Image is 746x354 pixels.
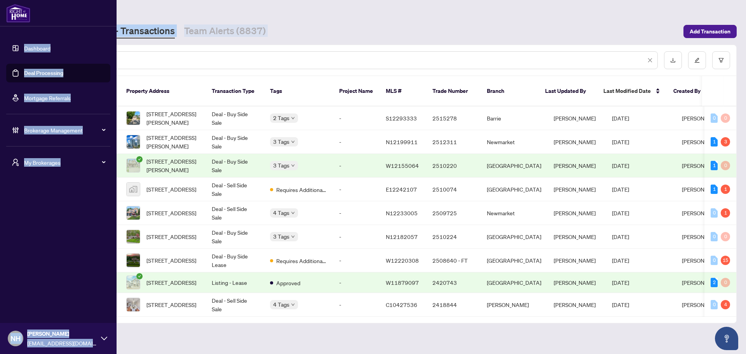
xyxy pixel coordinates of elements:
span: W12155064 [386,162,419,169]
td: 2418844 [426,293,481,317]
th: Trade Number [426,76,481,106]
span: [PERSON_NAME] [682,257,724,264]
span: N12182057 [386,233,418,240]
span: edit [694,58,700,63]
span: 3 Tags [273,137,289,146]
th: Tags [264,76,333,106]
span: [PERSON_NAME] [682,233,724,240]
th: Project Name [333,76,380,106]
span: [PERSON_NAME] [682,301,724,308]
td: - [333,154,380,178]
td: Deal - Buy Side Sale [206,225,264,249]
span: [STREET_ADDRESS] [146,185,196,194]
td: Deal - Buy Side Sale [206,154,264,178]
td: Deal - Buy Side Sale [206,106,264,130]
span: [DATE] [612,301,629,308]
div: 0 [721,113,730,123]
td: - [333,106,380,130]
td: - [333,249,380,272]
td: Deal - Sell Side Sale [206,293,264,317]
td: [GEOGRAPHIC_DATA] [481,154,547,178]
a: Mortgage Referrals [24,94,71,101]
td: [PERSON_NAME] [547,130,606,154]
td: 2512311 [426,130,481,154]
th: MLS # [380,76,426,106]
span: [DATE] [612,138,629,145]
span: [PERSON_NAME] [682,279,724,286]
span: W12220308 [386,257,419,264]
span: down [291,116,295,120]
span: [STREET_ADDRESS] [146,256,196,265]
div: 0 [711,256,718,265]
button: Add Transaction [683,25,737,38]
td: [PERSON_NAME] [547,178,606,201]
td: Barrie [481,106,547,130]
img: thumbnail-img [127,298,140,311]
div: 1 [711,161,718,170]
div: 1 [711,185,718,194]
div: 0 [711,113,718,123]
th: Property Address [120,76,206,106]
td: 2510224 [426,225,481,249]
td: [GEOGRAPHIC_DATA] [481,178,547,201]
img: thumbnail-img [127,159,140,172]
td: [PERSON_NAME] [547,225,606,249]
td: 2515278 [426,106,481,130]
span: down [291,211,295,215]
span: [PERSON_NAME] [27,330,97,338]
td: Deal - Buy Side Lease [206,249,264,272]
span: My Brokerages [24,158,105,167]
td: [GEOGRAPHIC_DATA] [481,225,547,249]
span: down [291,164,295,167]
td: [GEOGRAPHIC_DATA] [481,272,547,293]
button: filter [712,51,730,69]
span: Requires Additional Docs [276,185,327,194]
td: [PERSON_NAME] [547,293,606,317]
div: 0 [711,232,718,241]
td: - [333,130,380,154]
span: Add Transaction [690,25,730,38]
div: 1 [721,185,730,194]
span: user-switch [12,159,19,166]
span: [STREET_ADDRESS] [146,278,196,287]
th: Last Modified Date [597,76,667,106]
td: Deal - Sell Side Sale [206,178,264,201]
td: [PERSON_NAME] [547,106,606,130]
td: - [333,201,380,225]
span: [STREET_ADDRESS] [146,209,196,217]
span: E12242107 [386,186,417,193]
span: down [291,140,295,144]
span: Last Modified Date [603,87,651,95]
img: thumbnail-img [127,254,140,267]
span: down [291,235,295,239]
span: [PERSON_NAME] [682,209,724,216]
td: [GEOGRAPHIC_DATA] [481,249,547,272]
span: 2 Tags [273,113,289,122]
span: W11879097 [386,279,419,286]
div: 0 [711,300,718,309]
span: [PERSON_NAME] [682,138,724,145]
img: thumbnail-img [127,135,140,148]
div: 4 [721,300,730,309]
td: 2510074 [426,178,481,201]
span: [DATE] [612,209,629,216]
td: Deal - Buy Side Sale [206,130,264,154]
td: Newmarket [481,201,547,225]
span: [PERSON_NAME] [682,115,724,122]
span: 3 Tags [273,232,289,241]
div: 1 [721,208,730,218]
span: [PERSON_NAME] [682,186,724,193]
div: 3 [721,137,730,146]
img: thumbnail-img [127,276,140,289]
span: [DATE] [612,233,629,240]
span: [DATE] [612,115,629,122]
td: Newmarket [481,130,547,154]
a: Deal Processing [24,70,63,77]
td: 2508640 - FT [426,249,481,272]
td: [PERSON_NAME] [481,293,547,317]
th: Transaction Type [206,76,264,106]
td: [PERSON_NAME] [547,272,606,293]
span: [STREET_ADDRESS] [146,300,196,309]
img: thumbnail-img [127,230,140,243]
td: 2510220 [426,154,481,178]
